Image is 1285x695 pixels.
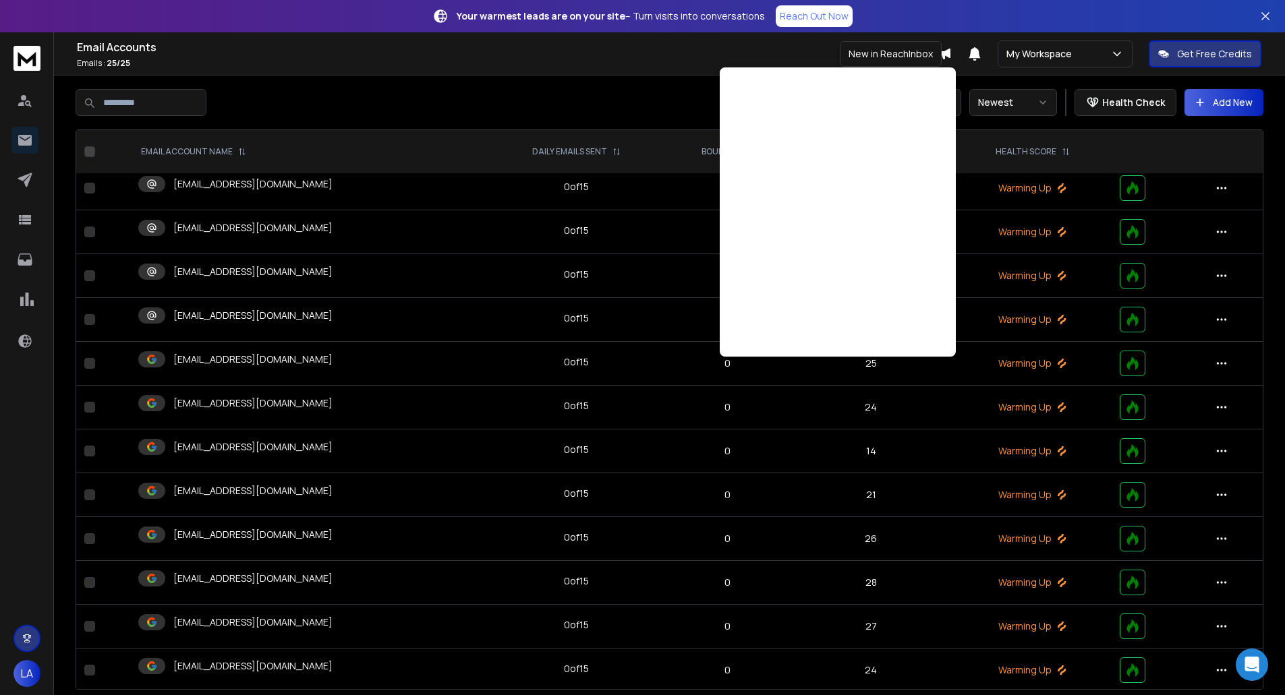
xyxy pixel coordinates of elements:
[564,311,589,325] div: 0 of 15
[788,517,954,561] td: 26
[840,41,942,67] div: New in ReachInbox
[1149,40,1261,67] button: Get Free Credits
[962,663,1104,677] p: Warming Up
[962,181,1104,195] p: Warming Up
[962,444,1104,458] p: Warming Up
[780,9,849,23] p: Reach Out Now
[675,620,780,633] p: 0
[788,473,954,517] td: 21
[173,221,333,235] p: [EMAIL_ADDRESS][DOMAIN_NAME]
[675,663,780,677] p: 0
[962,488,1104,502] p: Warming Up
[1006,47,1077,61] p: My Workspace
[564,355,589,369] div: 0 of 15
[776,5,853,27] a: Reach Out Now
[1075,89,1176,116] button: Health Check
[962,620,1104,633] p: Warming Up
[173,265,333,278] p: [EMAIL_ADDRESS][DOMAIN_NAME]
[77,58,938,69] p: Emails :
[962,225,1104,239] p: Warming Up
[1184,89,1263,116] button: Add New
[107,57,130,69] span: 25 / 25
[457,9,625,22] strong: Your warmest leads are on your site
[788,429,954,473] td: 14
[675,225,780,239] p: 0
[675,576,780,589] p: 0
[173,177,333,191] p: [EMAIL_ADDRESS][DOMAIN_NAME]
[141,146,246,157] div: EMAIL ACCOUNT NAME
[564,268,589,281] div: 0 of 15
[702,146,740,157] p: BOUNCES
[788,342,954,386] td: 25
[173,528,333,541] p: [EMAIL_ADDRESS][DOMAIN_NAME]
[532,146,607,157] p: DAILY EMAILS SENT
[962,532,1104,545] p: Warming Up
[962,269,1104,282] p: Warming Up
[969,89,1057,116] button: Newest
[788,561,954,605] td: 28
[564,443,589,456] div: 0 of 15
[173,615,333,629] p: [EMAIL_ADDRESS][DOMAIN_NAME]
[13,660,40,687] button: LA
[675,181,780,195] p: 0
[675,269,780,282] p: 0
[77,39,938,55] h1: Email Accounts
[788,386,954,429] td: 24
[996,146,1056,157] p: HEALTH SCORE
[564,399,589,413] div: 0 of 15
[173,484,333,497] p: [EMAIL_ADDRESS][DOMAIN_NAME]
[962,576,1104,589] p: Warming Up
[173,440,333,454] p: [EMAIL_ADDRESS][DOMAIN_NAME]
[675,488,780,502] p: 0
[564,662,589,675] div: 0 of 15
[564,180,589,193] div: 0 of 15
[962,400,1104,414] p: Warming Up
[457,9,765,23] p: – Turn visits into conversations
[1102,96,1165,109] p: Health Check
[173,353,333,366] p: [EMAIL_ADDRESS][DOMAIN_NAME]
[675,400,780,414] p: 0
[675,313,780,326] p: 0
[675,357,780,370] p: 0
[1236,648,1268,681] div: Open Intercom Messenger
[173,659,333,673] p: [EMAIL_ADDRESS][DOMAIN_NAME]
[13,46,40,71] img: logo
[564,531,589,544] div: 0 of 15
[173,309,333,322] p: [EMAIL_ADDRESS][DOMAIN_NAME]
[962,313,1104,326] p: Warming Up
[564,574,589,588] div: 0 of 15
[788,648,954,692] td: 24
[564,224,589,237] div: 0 of 15
[564,618,589,632] div: 0 of 15
[675,532,780,545] p: 0
[173,572,333,585] p: [EMAIL_ADDRESS][DOMAIN_NAME]
[564,487,589,500] div: 0 of 15
[962,357,1104,370] p: Warming Up
[675,444,780,458] p: 0
[173,396,333,410] p: [EMAIL_ADDRESS][DOMAIN_NAME]
[788,605,954,648] td: 27
[1177,47,1252,61] p: Get Free Credits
